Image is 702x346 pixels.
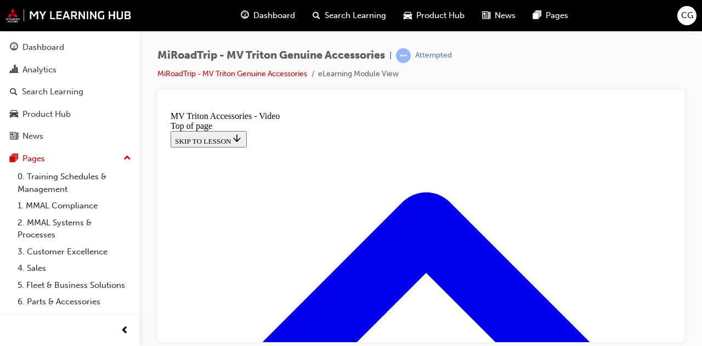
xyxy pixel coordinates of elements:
span: prev-icon [121,324,129,338]
span: car-icon [10,110,18,120]
a: MiRoadTrip - MV Triton Genuine Accessories [157,69,307,78]
span: | [389,49,392,62]
span: guage-icon [241,9,249,22]
a: Search Learning [4,82,135,102]
a: 0. Training Schedules & Management [13,168,135,197]
span: Product Hub [416,9,465,22]
span: chart-icon [10,65,18,75]
button: SKIP TO LESSON [4,24,81,41]
span: Dashboard [253,9,295,22]
span: guage-icon [10,43,18,53]
div: MV Triton Accessories - Video [4,4,505,14]
span: news-icon [10,132,18,141]
div: Top of page [4,14,505,24]
span: Pages [546,9,568,22]
a: Analytics [4,60,135,80]
a: 3. Customer Excellence [13,243,135,260]
span: car-icon [404,9,412,22]
button: DashboardAnalyticsSearch LearningProduct HubNews [4,35,135,149]
a: 1. MMAL Compliance [13,197,135,214]
a: pages-iconPages [524,4,577,27]
div: News [22,130,43,143]
a: guage-iconDashboard [232,4,304,27]
a: 6. Parts & Accessories [13,293,135,310]
a: car-iconProduct Hub [395,4,473,27]
div: Pages [22,152,45,165]
a: 2. MMAL Systems & Processes [13,214,135,243]
button: Pages [4,149,135,169]
img: mmal [5,8,132,22]
a: 4. Sales [13,260,135,277]
span: pages-icon [10,154,18,164]
div: Attempted [415,50,452,61]
span: Search Learning [325,9,386,22]
a: 5. Fleet & Business Solutions [13,277,135,294]
a: search-iconSearch Learning [304,4,395,27]
span: MiRoadTrip - MV Triton Genuine Accessories [157,49,385,62]
a: Product Hub [4,104,135,124]
div: Search Learning [22,86,83,98]
div: Analytics [22,64,56,76]
a: News [4,126,135,146]
span: news-icon [482,9,490,22]
span: CG [681,9,693,22]
span: learningRecordVerb_ATTEMPT-icon [396,48,411,63]
button: CG [677,6,697,25]
span: up-icon [123,151,131,166]
a: 7. Service [13,310,135,327]
span: News [495,9,516,22]
a: Dashboard [4,37,135,58]
span: search-icon [10,87,18,97]
span: pages-icon [533,9,541,22]
a: news-iconNews [473,4,524,27]
div: Dashboard [22,41,64,54]
div: Product Hub [22,108,71,121]
li: eLearning Module View [318,68,399,81]
span: search-icon [313,9,320,22]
